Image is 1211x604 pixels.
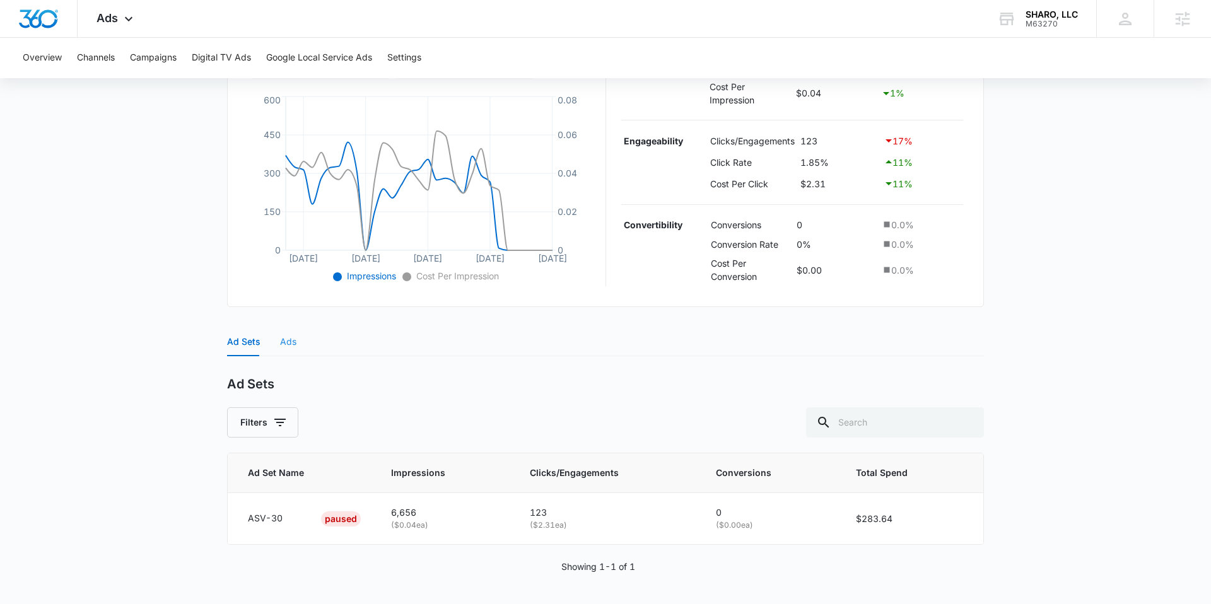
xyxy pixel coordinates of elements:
strong: Engageability [624,136,683,146]
tspan: 600 [264,95,281,105]
button: Settings [387,38,421,78]
td: Cost Per Click [707,173,798,194]
tspan: 300 [264,168,281,178]
td: $2.31 [798,173,880,194]
button: Filters [227,407,298,438]
tspan: [DATE] [476,253,505,264]
span: Impressions [391,466,481,480]
td: Conversion Rate [708,235,794,254]
tspan: 0.04 [558,168,577,178]
div: account name [1026,9,1078,20]
div: account id [1026,20,1078,28]
p: 123 [530,506,685,520]
tspan: [DATE] [413,253,442,264]
div: 1 % [881,86,960,101]
p: ( $0.04 ea) [391,520,500,531]
td: 0% [794,235,879,254]
input: Search [806,407,984,438]
tspan: 0 [558,245,563,255]
p: Showing 1-1 of 1 [561,560,635,574]
span: Cost Per Impression [414,270,499,281]
strong: Convertibility [624,219,682,230]
h2: Ad Sets [227,376,274,392]
tspan: 0 [275,245,281,255]
td: Cost Per Conversion [708,253,794,286]
tspan: [DATE] [351,253,380,264]
p: 0 [716,506,826,520]
div: 0.0 % [881,238,960,251]
p: 6,656 [391,506,500,520]
span: Conversions [716,466,808,480]
button: Channels [77,38,115,78]
tspan: [DATE] [538,253,567,264]
p: ASV-30 [248,511,283,525]
td: Cost Per Impression [706,77,793,110]
tspan: 0.06 [558,129,577,140]
tspan: 450 [264,129,281,140]
div: 0.0 % [881,264,960,277]
div: PAUSED [321,511,361,526]
div: Ads [280,335,296,349]
span: Impressions [344,270,396,281]
button: Campaigns [130,38,177,78]
span: Ads [97,11,118,25]
td: $0.00 [794,253,879,286]
p: ( $2.31 ea) [530,520,685,531]
tspan: 0.02 [558,206,577,217]
div: Ad Sets [227,335,260,349]
div: 11 % [884,154,961,170]
td: Conversions [708,215,794,235]
div: 17 % [884,133,961,148]
td: Click Rate [707,151,798,173]
span: Ad Set Name [248,466,342,480]
td: $0.04 [793,77,878,110]
tspan: 150 [264,206,281,217]
td: 0 [794,215,879,235]
div: 0.0 % [881,218,960,231]
td: 1.85% [798,151,880,173]
td: 123 [798,131,880,152]
button: Overview [23,38,62,78]
td: Clicks/Engagements [707,131,798,152]
p: ( $0.00 ea) [716,520,826,531]
span: Clicks/Engagements [530,466,667,480]
td: $283.64 [841,493,983,544]
div: 11 % [884,176,961,191]
button: Digital TV Ads [192,38,251,78]
tspan: [DATE] [289,253,318,264]
span: Total Spend [856,466,945,480]
tspan: 0.08 [558,95,577,105]
button: Google Local Service Ads [266,38,372,78]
